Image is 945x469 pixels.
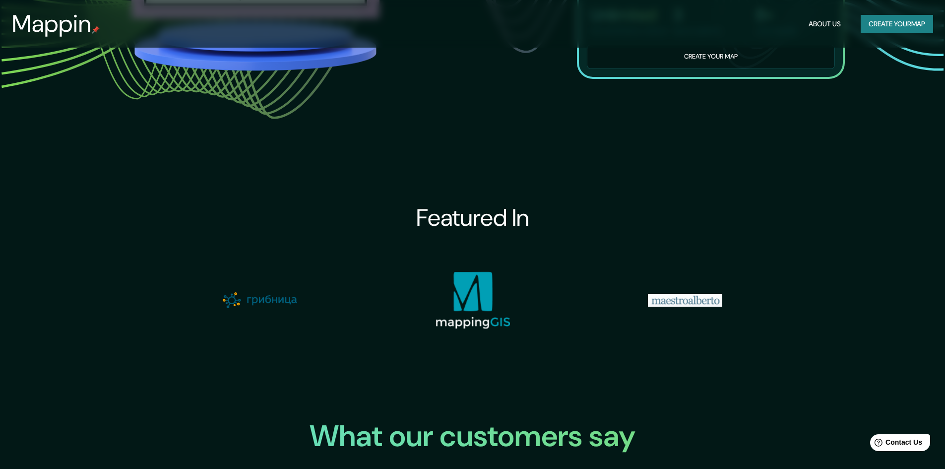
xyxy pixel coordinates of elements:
[857,430,934,458] iframe: Help widget launcher
[436,271,510,329] img: mappinggis-logo
[223,292,297,308] img: gribnica-logo
[587,45,835,69] button: Create your map
[861,15,933,33] button: Create yourmap
[648,294,722,307] img: maestroalberto-logo
[92,26,100,34] img: mappin-pin
[805,15,845,33] button: About Us
[12,10,92,38] h3: Mappin
[416,204,529,232] h3: Featured In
